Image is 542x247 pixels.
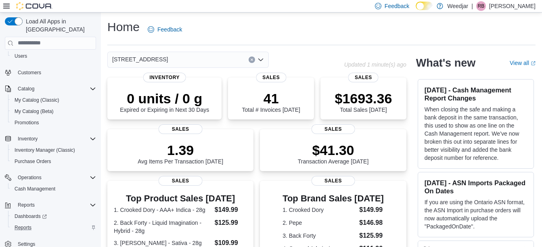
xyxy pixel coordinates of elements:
[11,223,35,232] a: Reports
[2,67,99,78] button: Customers
[283,219,356,227] dt: 2. Pepe
[107,19,140,35] h1: Home
[215,218,247,228] dd: $125.99
[15,53,27,59] span: Users
[143,73,186,82] span: Inventory
[15,84,38,94] button: Catalog
[18,136,38,142] span: Inventory
[11,95,96,105] span: My Catalog (Classic)
[531,61,536,66] svg: External link
[159,124,203,134] span: Sales
[257,57,264,63] button: Open list of options
[11,95,63,105] a: My Catalog (Classic)
[335,90,392,107] p: $1693.36
[8,222,99,233] button: Reports
[478,1,485,11] span: RB
[15,186,55,192] span: Cash Management
[15,213,47,220] span: Dashboards
[8,156,99,167] button: Purchase Orders
[8,183,99,195] button: Cash Management
[249,57,255,63] button: Clear input
[8,117,99,128] button: Promotions
[11,157,96,166] span: Purchase Orders
[8,144,99,156] button: Inventory Manager (Classic)
[425,86,527,102] h3: [DATE] - Cash Management Report Changes
[8,106,99,117] button: My Catalog (Beta)
[11,118,42,128] a: Promotions
[18,174,42,181] span: Operations
[15,147,75,153] span: Inventory Manager (Classic)
[138,142,223,158] p: 1.39
[15,134,96,144] span: Inventory
[15,119,39,126] span: Promotions
[385,2,409,10] span: Feedback
[11,184,96,194] span: Cash Management
[416,57,475,69] h2: What's new
[359,231,384,241] dd: $125.99
[335,90,392,113] div: Total Sales [DATE]
[114,194,247,203] h3: Top Product Sales [DATE]
[2,172,99,183] button: Operations
[15,67,96,77] span: Customers
[11,107,57,116] a: My Catalog (Beta)
[2,83,99,94] button: Catalog
[298,142,369,165] div: Transaction Average [DATE]
[120,90,209,107] p: 0 units / 0 g
[283,232,356,240] dt: 3. Back Forty
[15,84,96,94] span: Catalog
[11,157,54,166] a: Purchase Orders
[359,205,384,215] dd: $149.99
[311,176,355,186] span: Sales
[11,51,30,61] a: Users
[15,108,54,115] span: My Catalog (Beta)
[344,61,406,68] p: Updated 1 minute(s) ago
[15,158,51,165] span: Purchase Orders
[425,179,527,195] h3: [DATE] - ASN Imports Packaged On Dates
[144,21,185,38] a: Feedback
[138,142,223,165] div: Avg Items Per Transaction [DATE]
[23,17,96,33] span: Load All Apps in [GEOGRAPHIC_DATA]
[2,199,99,211] button: Reports
[298,142,369,158] p: $41.30
[11,51,96,61] span: Users
[15,134,41,144] button: Inventory
[11,211,96,221] span: Dashboards
[112,54,168,64] span: [STREET_ADDRESS]
[11,145,96,155] span: Inventory Manager (Classic)
[489,1,536,11] p: [PERSON_NAME]
[11,211,50,221] a: Dashboards
[242,90,300,107] p: 41
[18,86,34,92] span: Catalog
[510,60,536,66] a: View allExternal link
[120,90,209,113] div: Expired or Expiring in Next 30 Days
[256,73,286,82] span: Sales
[15,224,31,231] span: Reports
[283,194,384,203] h3: Top Brand Sales [DATE]
[8,50,99,62] button: Users
[15,200,38,210] button: Reports
[15,68,44,77] a: Customers
[114,206,211,214] dt: 1. Crooked Dory - AAA+ Indica - 28g
[16,2,52,10] img: Cova
[283,206,356,214] dt: 1. Crooked Dory
[447,1,468,11] p: Weedjar
[15,173,45,182] button: Operations
[15,200,96,210] span: Reports
[8,211,99,222] a: Dashboards
[416,2,433,10] input: Dark Mode
[11,223,96,232] span: Reports
[114,239,211,247] dt: 3. [PERSON_NAME] - Sativa - 28g
[157,25,182,33] span: Feedback
[11,107,96,116] span: My Catalog (Beta)
[114,219,211,235] dt: 2. Back Forty - Liquid Imagination - Hybrid - 28g
[8,94,99,106] button: My Catalog (Classic)
[11,145,78,155] a: Inventory Manager (Classic)
[11,184,59,194] a: Cash Management
[476,1,486,11] div: Rose Bourgault
[159,176,203,186] span: Sales
[425,198,527,230] p: If you are using the Ontario ASN format, the ASN Import in purchase orders will now automatically...
[311,124,355,134] span: Sales
[18,69,41,76] span: Customers
[18,202,35,208] span: Reports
